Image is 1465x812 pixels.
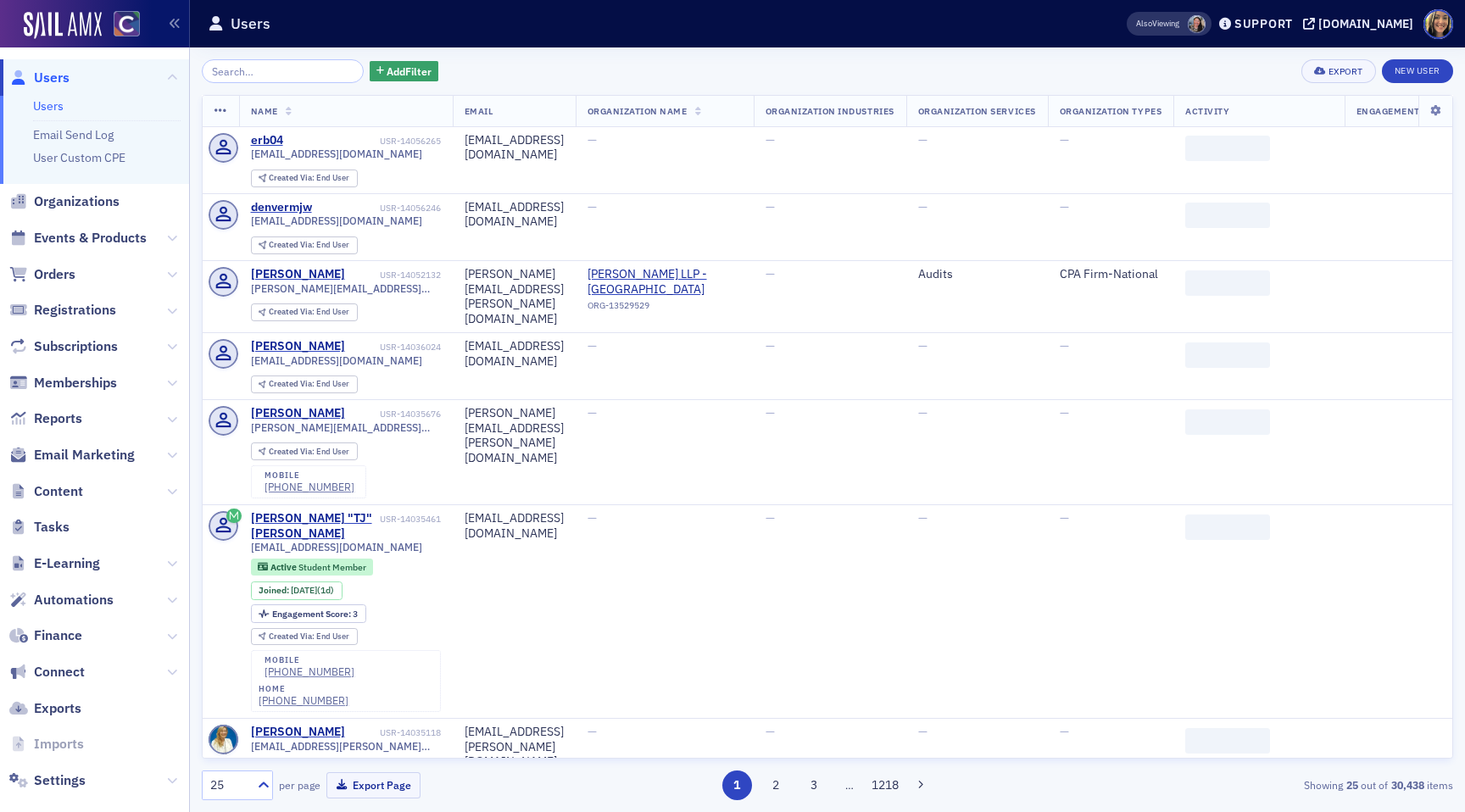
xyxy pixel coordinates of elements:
[766,105,894,117] span: Organization Industries
[315,203,441,214] div: USR-14056246
[918,338,927,353] span: —
[265,665,354,678] div: [PHONE_NUMBER]
[1136,18,1152,29] div: Also
[348,342,441,353] div: USR-14036024
[465,200,564,230] div: [EMAIL_ADDRESS][DOMAIN_NAME]
[348,270,441,281] div: USR-14052132
[1343,777,1361,793] strong: 25
[210,776,248,794] div: 25
[33,150,125,165] a: User Custom CPE
[465,511,564,541] div: [EMAIL_ADDRESS][DOMAIN_NAME]
[251,628,358,646] div: Created Via: End User
[918,724,927,739] span: —
[251,559,374,576] div: Active: Active: Student Member
[9,265,75,284] a: Orders
[588,510,597,526] span: —
[9,626,82,645] a: Finance
[251,147,422,160] span: [EMAIL_ADDRESS][DOMAIN_NAME]
[33,98,64,114] a: Users
[269,172,316,183] span: Created Via :
[722,770,752,800] button: 1
[34,69,70,87] span: Users
[1060,267,1161,282] div: CPA Firm-National
[251,581,343,600] div: Joined: 2025-09-24 00:00:00
[34,409,82,428] span: Reports
[9,374,117,392] a: Memberships
[918,105,1036,117] span: Organization Services
[1423,9,1453,39] span: Profile
[251,200,312,215] a: denvermjw
[251,267,345,282] a: [PERSON_NAME]
[34,301,116,320] span: Registrations
[114,11,140,37] img: SailAMX
[269,446,316,457] span: Created Via :
[251,541,422,553] span: [EMAIL_ADDRESS][DOMAIN_NAME]
[9,554,100,573] a: E-Learning
[9,482,83,501] a: Content
[9,69,70,87] a: Users
[588,300,742,317] div: ORG-13529529
[251,406,345,421] a: [PERSON_NAME]
[34,663,85,681] span: Connect
[1185,105,1229,117] span: Activity
[9,518,70,537] a: Tasks
[1301,59,1375,83] button: Export
[1318,16,1413,31] div: [DOMAIN_NAME]
[348,409,441,420] div: USR-14035676
[34,265,75,284] span: Orders
[251,725,345,740] a: [PERSON_NAME]
[251,133,283,148] a: erb04
[102,11,140,40] a: View Homepage
[270,561,298,573] span: Active
[1185,409,1270,435] span: ‌
[9,663,85,681] a: Connect
[918,199,927,214] span: —
[34,699,81,718] span: Exports
[265,470,354,481] div: mobile
[1185,270,1270,296] span: ‌
[871,770,900,800] button: 1218
[269,306,316,317] span: Created Via :
[1060,405,1069,420] span: —
[34,554,100,573] span: E-Learning
[34,482,83,501] span: Content
[9,409,82,428] a: Reports
[231,14,270,34] h1: Users
[1060,132,1069,147] span: —
[298,561,366,573] span: Student Member
[34,518,70,537] span: Tasks
[34,626,82,645] span: Finance
[588,724,597,739] span: —
[269,308,349,317] div: End User
[279,777,320,793] label: per page
[838,777,861,793] span: …
[269,632,349,642] div: End User
[918,510,927,526] span: —
[1185,136,1270,161] span: ‌
[766,510,775,526] span: —
[9,446,135,464] a: Email Marketing
[251,303,358,321] div: Created Via: End User
[1060,199,1069,214] span: —
[9,699,81,718] a: Exports
[272,609,358,619] div: 3
[465,725,564,770] div: [EMAIL_ADDRESS][PERSON_NAME][DOMAIN_NAME]
[766,724,775,739] span: —
[588,199,597,214] span: —
[9,337,118,356] a: Subscriptions
[259,694,348,707] a: [PHONE_NUMBER]
[251,511,377,541] a: [PERSON_NAME] "TJ" [PERSON_NAME]
[1060,510,1069,526] span: —
[291,585,334,596] div: (1d)
[251,282,441,295] span: [PERSON_NAME][EMAIL_ADDRESS][PERSON_NAME][DOMAIN_NAME]
[34,192,120,211] span: Organizations
[34,735,84,754] span: Imports
[760,770,790,800] button: 2
[251,421,441,434] span: [PERSON_NAME][EMAIL_ADDRESS][PERSON_NAME][DOMAIN_NAME]
[269,631,316,642] span: Created Via :
[33,127,114,142] a: Email Send Log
